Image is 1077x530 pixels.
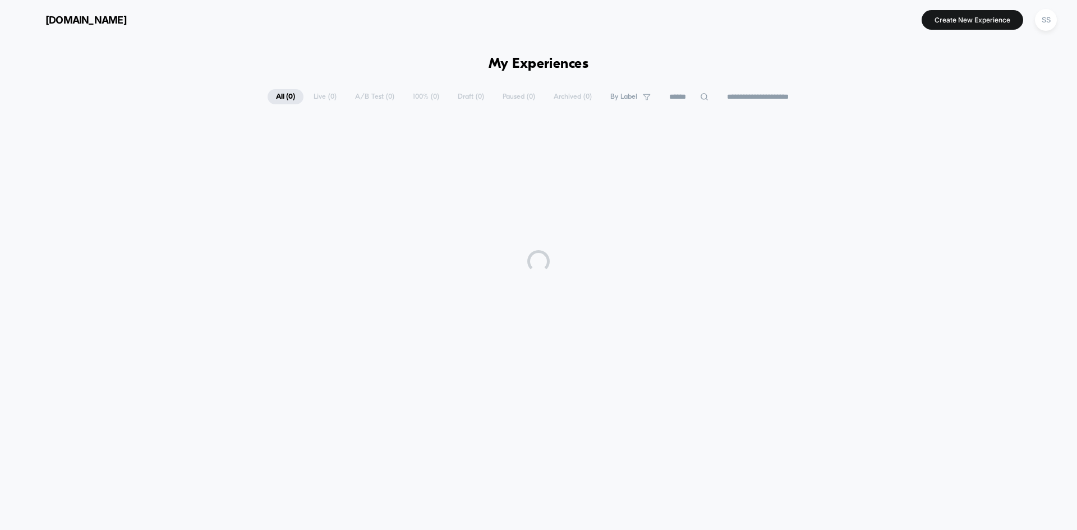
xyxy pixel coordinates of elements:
span: By Label [610,93,637,101]
span: [DOMAIN_NAME] [45,14,127,26]
span: All ( 0 ) [268,89,303,104]
div: SS [1035,9,1057,31]
h1: My Experiences [489,56,589,72]
button: [DOMAIN_NAME] [17,11,130,29]
button: Create New Experience [922,10,1023,30]
button: SS [1032,8,1060,31]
